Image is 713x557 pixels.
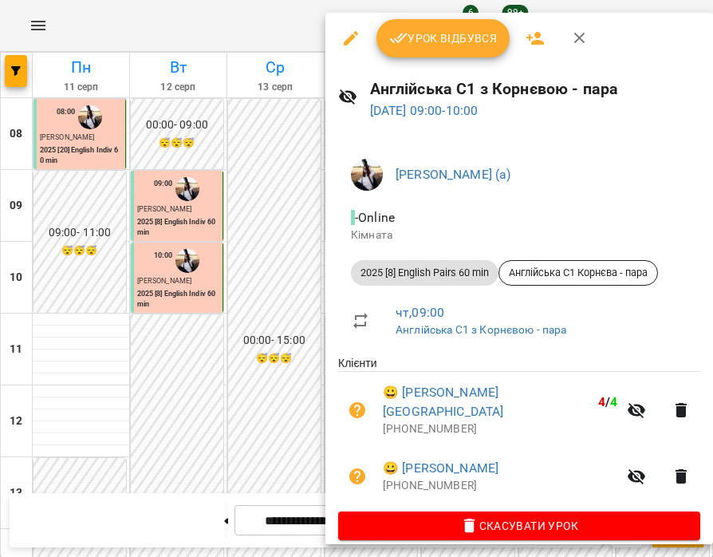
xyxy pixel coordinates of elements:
p: [PHONE_NUMBER] [383,421,617,437]
span: Англійська С1 Корнєва - пара [499,266,657,280]
a: 😀 [PERSON_NAME] [383,459,498,478]
span: 2025 [8] English Pairs 60 min [351,266,498,280]
a: [DATE] 09:00-10:00 [370,103,479,118]
span: Скасувати Урок [351,516,687,535]
b: / [598,394,617,409]
ul: Клієнти [338,355,700,511]
h6: Англійська С1 з Корнєвою - пара [370,77,700,101]
a: Англійська С1 з Корнєвою - пара [396,323,567,336]
button: Урок відбувся [376,19,510,57]
button: Візит ще не сплачено. Додати оплату? [338,457,376,496]
span: Урок відбувся [389,29,498,48]
a: чт , 09:00 [396,305,444,320]
p: Кімната [351,227,687,243]
span: - Online [351,210,398,225]
button: Скасувати Урок [338,512,700,540]
div: Англійська С1 Корнєва - пара [498,260,658,286]
span: 4 [598,394,605,409]
button: Візит ще не сплачено. Додати оплату? [338,391,376,429]
img: 947f4ccfa426267cd88e7c9c9125d1cd.jfif [351,159,383,191]
p: [PHONE_NUMBER] [383,478,617,494]
a: 😀 [PERSON_NAME][GEOGRAPHIC_DATA] [383,383,592,421]
span: 4 [610,394,617,409]
a: [PERSON_NAME] (а) [396,167,511,182]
